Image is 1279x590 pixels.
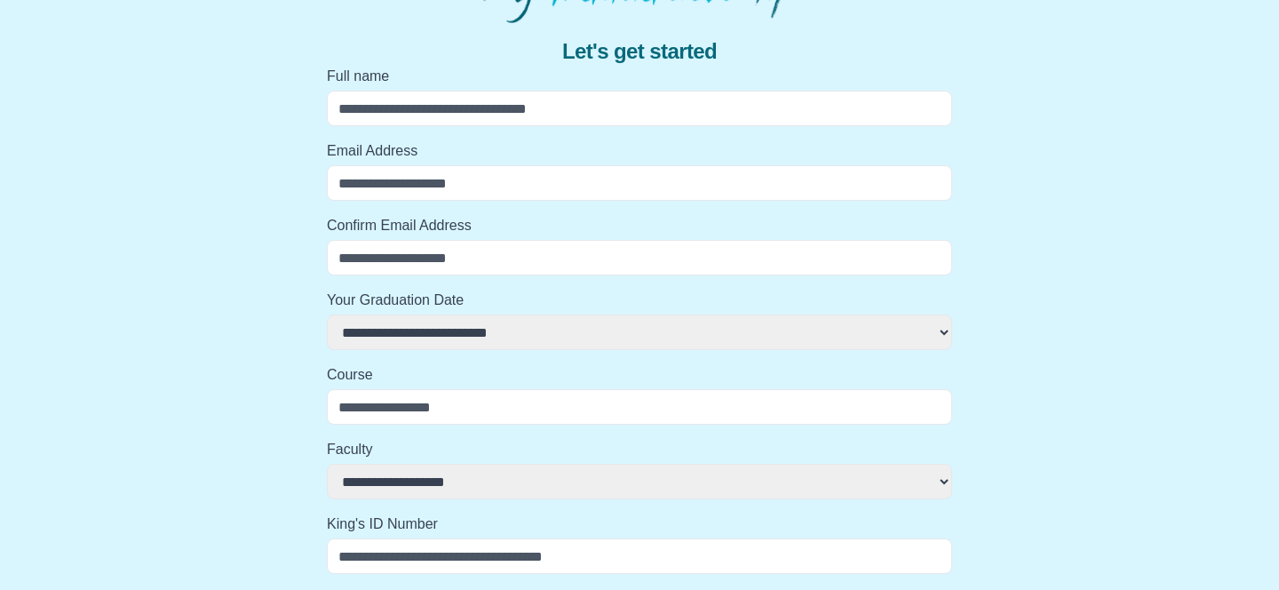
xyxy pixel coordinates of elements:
[562,37,717,66] span: Let's get started
[327,140,952,162] label: Email Address
[327,215,952,236] label: Confirm Email Address
[327,290,952,311] label: Your Graduation Date
[327,514,952,535] label: King's ID Number
[327,66,952,87] label: Full name
[327,439,952,460] label: Faculty
[327,364,952,386] label: Course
